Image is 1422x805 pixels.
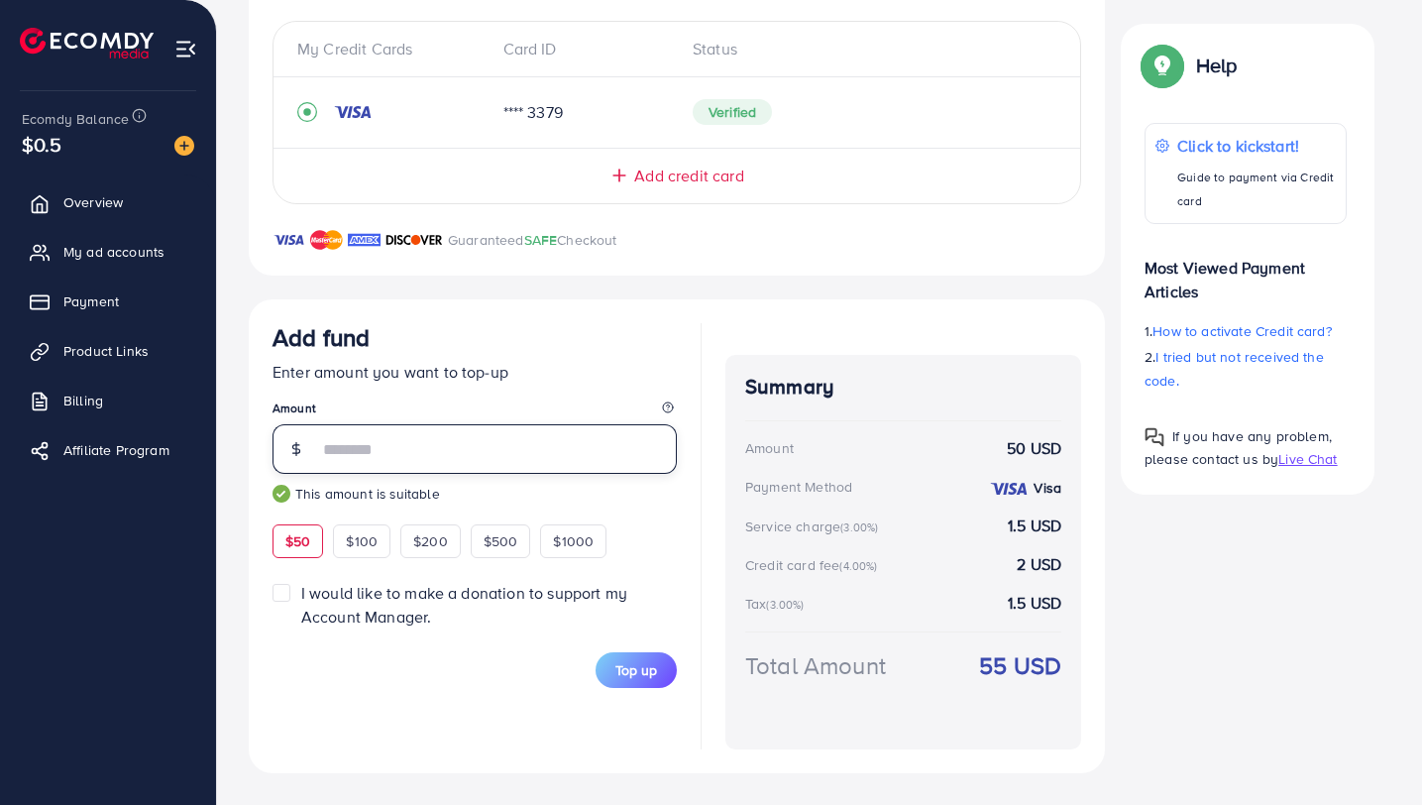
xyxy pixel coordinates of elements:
small: (3.00%) [840,519,878,535]
span: I would like to make a donation to support my Account Manager. [301,582,627,627]
img: menu [174,38,197,60]
p: 2. [1145,345,1347,393]
img: credit [333,104,373,120]
img: image [174,136,194,156]
span: Live Chat [1278,449,1337,469]
div: Card ID [488,38,678,60]
a: Product Links [15,331,201,371]
span: Ecomdy Balance [22,109,129,129]
iframe: Chat [1338,716,1407,790]
small: (3.00%) [766,597,804,613]
p: Click to kickstart! [1177,134,1336,158]
h4: Summary [745,375,1061,400]
p: Guide to payment via Credit card [1177,166,1336,213]
a: My ad accounts [15,232,201,272]
a: Billing [15,381,201,420]
div: Tax [745,594,811,614]
span: I tried but not received the code. [1145,347,1324,391]
img: credit [989,481,1029,497]
p: Help [1196,54,1238,77]
span: Add credit card [634,165,743,187]
a: Affiliate Program [15,430,201,470]
span: If you have any problem, please contact us by [1145,426,1332,469]
div: Total Amount [745,648,886,683]
img: Popup guide [1145,48,1180,83]
span: $200 [413,531,448,551]
div: Credit card fee [745,555,884,575]
small: This amount is suitable [273,484,677,504]
p: Enter amount you want to top-up [273,360,677,384]
span: $500 [484,531,518,551]
img: logo [20,28,154,58]
span: SAFE [524,230,558,250]
h3: Add fund [273,323,370,352]
div: Payment Method [745,477,852,497]
div: My Credit Cards [297,38,488,60]
span: $1000 [553,531,594,551]
a: Payment [15,282,201,321]
span: Overview [63,192,123,212]
strong: 55 USD [979,648,1061,683]
strong: 2 USD [1017,553,1061,576]
p: 1. [1145,319,1347,343]
span: Payment [63,291,119,311]
span: Billing [63,391,103,410]
img: Popup guide [1145,427,1164,447]
strong: Visa [1034,478,1061,498]
span: $0.5 [22,130,62,159]
span: My ad accounts [63,242,164,262]
span: Top up [615,660,657,680]
div: Status [677,38,1056,60]
img: brand [273,228,305,252]
button: Top up [596,652,677,688]
svg: record circle [297,102,317,122]
span: $100 [346,531,378,551]
img: brand [385,228,443,252]
p: Guaranteed Checkout [448,228,617,252]
div: Amount [745,438,794,458]
span: Product Links [63,341,149,361]
strong: 1.5 USD [1008,515,1061,537]
span: $50 [285,531,310,551]
div: Service charge [745,517,884,536]
img: brand [348,228,381,252]
span: How to activate Credit card? [1152,321,1331,341]
p: Most Viewed Payment Articles [1145,240,1347,303]
strong: 50 USD [1007,437,1061,460]
img: brand [310,228,343,252]
span: Affiliate Program [63,440,169,460]
img: guide [273,485,290,503]
small: (4.00%) [839,558,877,574]
span: Verified [693,99,772,125]
legend: Amount [273,400,677,424]
a: Overview [15,182,201,222]
strong: 1.5 USD [1008,592,1061,615]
